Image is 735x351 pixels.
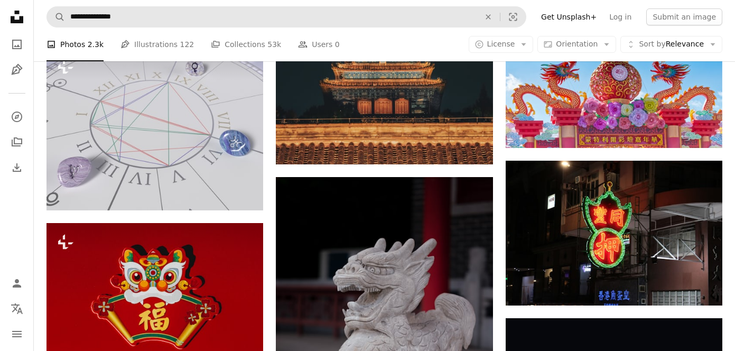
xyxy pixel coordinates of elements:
span: 122 [180,39,194,50]
a: Illustrations 122 [120,27,194,61]
a: Photos [6,34,27,55]
button: Orientation [537,36,616,53]
button: Clear [477,7,500,27]
button: Visual search [500,7,526,27]
a: brown and white concrete building during nighttime [276,87,492,97]
button: Menu [6,324,27,345]
form: Find visuals sitewide [46,6,526,27]
button: License [469,36,534,53]
a: Log in / Sign up [6,273,27,294]
img: a close up of a clock with a zodiac sign on it [46,48,263,210]
a: Home — Unsplash [6,6,27,30]
span: Relevance [639,39,704,50]
span: 0 [335,39,340,50]
a: A chinese gate decorated with flowers and a dragon [506,87,722,97]
img: A chinese gate decorated with flowers and a dragon [506,37,722,149]
a: A red background with a dragon on it [46,290,263,300]
button: Language [6,298,27,319]
a: Collections 53k [211,27,281,61]
span: Sort by [639,40,665,48]
span: Orientation [556,40,598,48]
a: Users 0 [298,27,340,61]
button: Submit an image [646,8,722,25]
a: a statue of a cat [276,335,492,344]
img: brown and white concrete building during nighttime [276,20,492,164]
button: Search Unsplash [47,7,65,27]
a: Download History [6,157,27,178]
a: Neon sign in hong kong illuminates the night. [506,228,722,238]
a: Illustrations [6,59,27,80]
a: Get Unsplash+ [535,8,603,25]
a: Collections [6,132,27,153]
button: Sort byRelevance [620,36,722,53]
a: Explore [6,106,27,127]
img: Neon sign in hong kong illuminates the night. [506,161,722,305]
a: a close up of a clock with a zodiac sign on it [46,124,263,133]
a: Log in [603,8,638,25]
span: 53k [267,39,281,50]
span: License [487,40,515,48]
